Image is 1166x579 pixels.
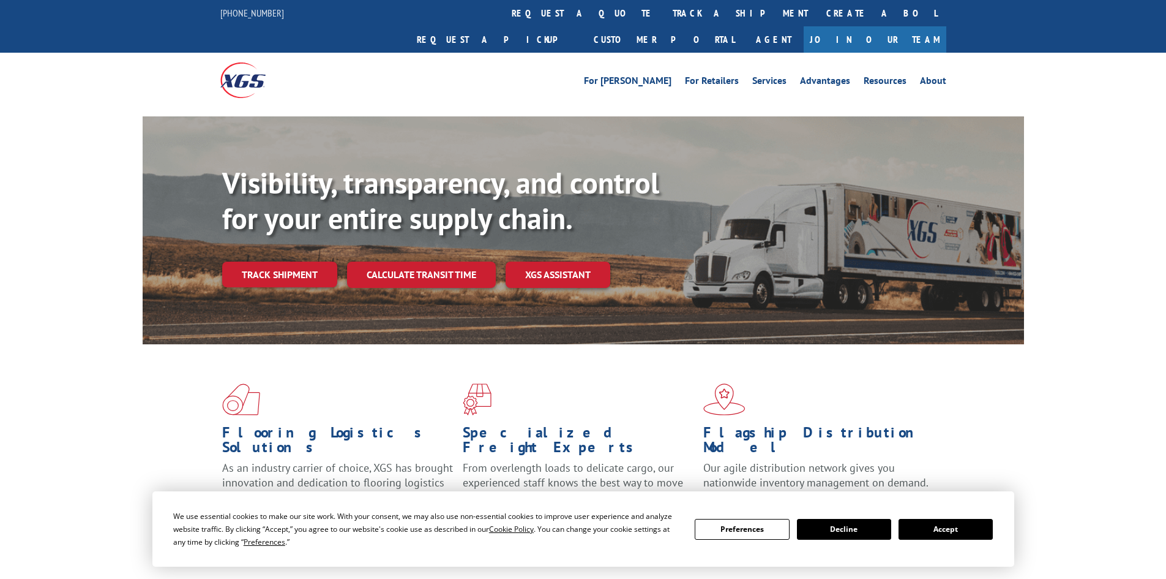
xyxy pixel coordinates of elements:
a: Request a pickup [408,26,585,53]
a: For Retailers [685,76,739,89]
div: Cookie Consent Prompt [152,491,1014,567]
span: Our agile distribution network gives you nationwide inventory management on demand. [703,461,929,490]
a: Join Our Team [804,26,946,53]
button: Accept [899,519,993,540]
a: Customer Portal [585,26,744,53]
span: As an industry carrier of choice, XGS has brought innovation and dedication to flooring logistics... [222,461,453,504]
img: xgs-icon-focused-on-flooring-red [463,384,491,415]
a: [PHONE_NUMBER] [220,7,284,19]
img: xgs-icon-total-supply-chain-intelligence-red [222,384,260,415]
button: Preferences [695,519,789,540]
a: Resources [864,76,906,89]
button: Decline [797,519,891,540]
h1: Specialized Freight Experts [463,425,694,461]
a: For [PERSON_NAME] [584,76,671,89]
div: We use essential cookies to make our site work. With your consent, we may also use non-essential ... [173,510,680,548]
a: About [920,76,946,89]
a: Calculate transit time [347,262,496,288]
h1: Flagship Distribution Model [703,425,935,461]
p: From overlength loads to delicate cargo, our experienced staff knows the best way to move your fr... [463,461,694,515]
h1: Flooring Logistics Solutions [222,425,454,461]
a: XGS ASSISTANT [506,262,610,288]
img: xgs-icon-flagship-distribution-model-red [703,384,746,415]
a: Services [752,76,787,89]
a: Agent [744,26,804,53]
a: Advantages [800,76,850,89]
span: Preferences [244,537,285,547]
span: Cookie Policy [489,524,534,534]
a: Track shipment [222,262,337,287]
b: Visibility, transparency, and control for your entire supply chain. [222,164,659,237]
